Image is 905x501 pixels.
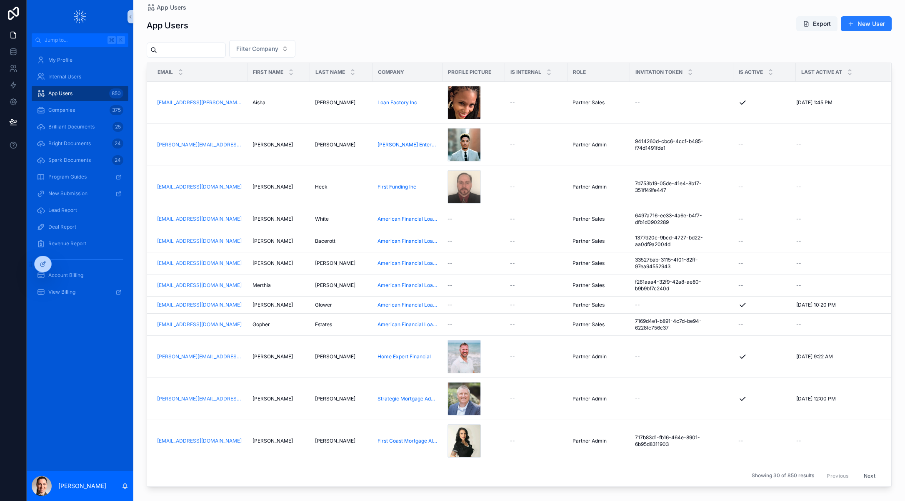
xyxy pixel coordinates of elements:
[738,184,791,190] a: --
[635,69,682,76] span: Invitation token
[315,395,367,402] a: [PERSON_NAME]
[447,302,500,308] a: --
[377,99,417,106] a: Loan Factory Inc
[738,321,743,328] span: --
[447,238,452,244] span: --
[796,16,837,31] button: Export
[315,216,329,222] span: White
[572,238,625,244] a: Partner Sales
[157,321,242,328] a: [EMAIL_ADDRESS][DOMAIN_NAME]
[58,482,106,490] p: [PERSON_NAME]
[377,238,437,244] a: American Financial Loans
[377,141,437,148] a: [PERSON_NAME] Enterprises
[635,180,728,194] a: 7d753b19-05de-41e4-8b17-351ff49fe447
[738,216,743,222] span: --
[147,20,188,31] h1: App Users
[32,153,128,168] a: Spark Documents24
[315,395,355,402] span: [PERSON_NAME]
[48,289,75,295] span: View Billing
[252,302,305,308] a: [PERSON_NAME]
[738,282,791,289] a: --
[157,238,242,244] a: [EMAIL_ADDRESS][DOMAIN_NAME]
[315,260,367,267] a: [PERSON_NAME]
[252,395,293,402] span: [PERSON_NAME]
[796,302,836,308] span: [DATE] 10:20 PM
[32,33,128,47] button: Jump to...K
[252,438,305,444] a: [PERSON_NAME]
[572,353,625,360] a: Partner Admin
[572,321,625,328] a: Partner Sales
[447,260,500,267] a: --
[796,141,880,148] a: --
[752,473,814,479] span: Showing 30 of 850 results
[252,282,271,289] span: Merthia
[32,236,128,251] a: Revenue Report
[48,224,76,230] span: Deal Report
[448,69,491,76] span: Profile picture
[315,238,335,244] span: Bacerott
[157,260,242,267] a: [EMAIL_ADDRESS][DOMAIN_NAME]
[447,216,500,222] a: --
[635,279,728,292] a: f261aaa4-32f9-42a8-ae80-b9b9bf7c240d
[635,302,728,308] a: --
[377,260,437,267] a: American Financial Loans
[796,282,801,289] span: --
[738,260,791,267] a: --
[157,353,242,360] a: [PERSON_NAME][EMAIL_ADDRESS][DOMAIN_NAME]
[635,257,728,270] a: 33527bab-3115-4f01-82ff-97ea94552943
[315,353,355,360] span: [PERSON_NAME]
[252,141,293,148] span: [PERSON_NAME]
[147,3,186,12] a: App Users
[635,99,640,106] span: --
[252,184,305,190] a: [PERSON_NAME]
[510,216,515,222] span: --
[157,69,173,76] span: Email
[796,353,880,360] a: [DATE] 9:22 AM
[572,438,607,444] span: Partner Admin
[447,321,452,328] span: --
[738,238,743,244] span: --
[796,282,880,289] a: --
[635,234,728,248] a: 1377d20c-9bcd-4727-bd22-aa0df9a2004d
[48,107,75,113] span: Companies
[315,282,355,289] span: [PERSON_NAME]
[738,238,791,244] a: --
[32,219,128,234] a: Deal Report
[796,216,880,222] a: --
[48,73,81,80] span: Internal Users
[572,141,625,148] a: Partner Admin
[572,216,605,222] span: Partner Sales
[510,238,515,244] span: --
[572,282,625,289] a: Partner Sales
[315,69,345,76] span: Last name
[315,302,332,308] span: Glower
[738,282,743,289] span: --
[377,216,437,222] a: American Financial Loans
[796,99,880,106] a: [DATE] 1:45 PM
[48,240,86,247] span: Revenue Report
[510,99,562,106] a: --
[738,260,743,267] span: --
[510,282,515,289] span: --
[252,282,305,289] a: Merthia
[252,260,305,267] a: [PERSON_NAME]
[112,138,123,149] div: 24
[572,216,625,222] a: Partner Sales
[572,99,625,106] a: Partner Sales
[377,321,437,328] a: American Financial Loans
[572,395,625,402] a: Partner Admin
[796,238,801,244] span: --
[236,45,278,53] span: Filter Company
[510,321,562,328] a: --
[32,119,128,134] a: Brilliant Documents25
[157,438,242,444] a: [EMAIL_ADDRESS][DOMAIN_NAME]
[252,238,293,244] span: [PERSON_NAME]
[635,318,728,331] a: 7169d4e1-b891-4c7d-be94-6228fc756c37
[157,184,242,190] a: [EMAIL_ADDRESS][DOMAIN_NAME]
[378,69,404,76] span: Company
[510,395,562,402] a: --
